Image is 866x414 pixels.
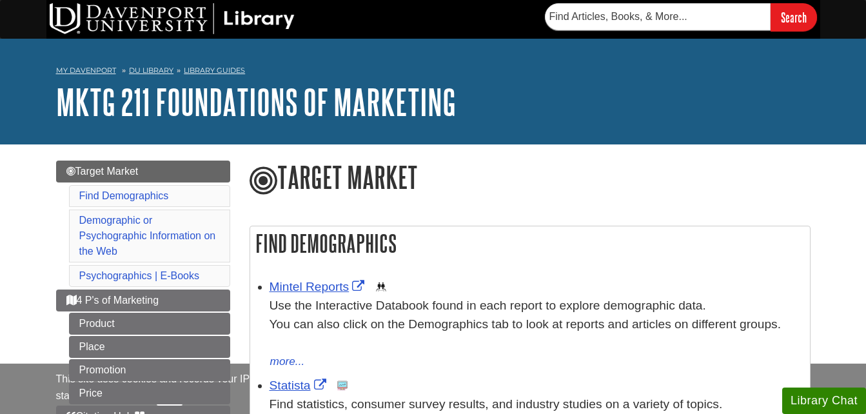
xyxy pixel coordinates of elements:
[337,380,348,391] img: Statistics
[79,215,216,257] a: Demographic or Psychographic Information on the Web
[270,280,368,293] a: Link opens in new window
[545,3,817,31] form: Searches DU Library's articles, books, and more
[782,388,866,414] button: Library Chat
[56,65,116,76] a: My Davenport
[56,62,811,83] nav: breadcrumb
[250,161,811,197] h1: Target Market
[250,226,810,261] h2: Find Demographics
[376,282,386,292] img: Demographics
[69,382,230,404] a: Price
[50,3,295,34] img: DU Library
[79,270,199,281] a: Psychographics | E-Books
[184,66,245,75] a: Library Guides
[545,3,771,30] input: Find Articles, Books, & More...
[270,353,306,371] button: more...
[66,166,139,177] span: Target Market
[69,336,230,358] a: Place
[270,395,803,414] p: Find statistics, consumer survey results, and industry studies on a variety of topics.
[66,295,159,306] span: 4 P's of Marketing
[56,290,230,311] a: 4 P's of Marketing
[129,66,173,75] a: DU Library
[56,161,230,182] a: Target Market
[69,313,230,335] a: Product
[69,359,230,381] a: Promotion
[270,297,803,352] div: Use the Interactive Databook found in each report to explore demographic data. You can also click...
[270,379,330,392] a: Link opens in new window
[79,190,169,201] a: Find Demographics
[56,82,456,122] a: MKTG 211 Foundations of Marketing
[771,3,817,31] input: Search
